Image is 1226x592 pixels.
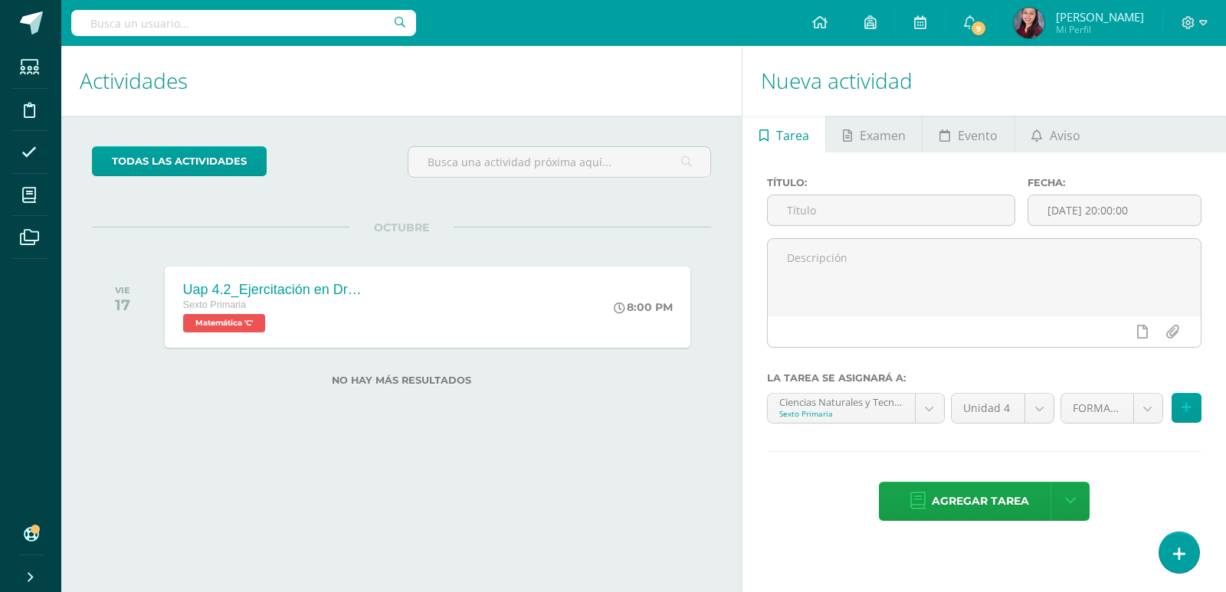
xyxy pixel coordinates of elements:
[1056,9,1144,25] span: [PERSON_NAME]
[761,46,1208,116] h1: Nueva actividad
[1056,23,1144,36] span: Mi Perfil
[958,117,998,154] span: Evento
[768,394,944,423] a: Ciencias Naturales y Tecnología 'C'Sexto Primaria
[1028,195,1201,225] input: Fecha de entrega
[932,482,1029,520] span: Agregar tarea
[183,299,247,310] span: Sexto Primaria
[970,20,987,37] span: 9
[349,221,454,234] span: OCTUBRE
[779,408,903,419] div: Sexto Primaria
[1073,394,1122,423] span: FORMATIVO (70.0%)
[860,117,906,154] span: Examen
[80,46,723,116] h1: Actividades
[183,314,265,332] span: Matemática 'C'
[115,285,130,296] div: VIE
[92,146,267,176] a: todas las Actividades
[952,394,1054,423] a: Unidad 4
[742,116,825,152] a: Tarea
[963,394,1014,423] span: Unidad 4
[923,116,1014,152] a: Evento
[776,117,809,154] span: Tarea
[183,282,367,298] div: Uap 4.2_Ejercitación en Dreambox (Knotion)
[767,372,1201,384] label: La tarea se asignará a:
[826,116,922,152] a: Examen
[1050,117,1080,154] span: Aviso
[767,177,1015,188] label: Título:
[71,10,416,36] input: Busca un usuario...
[779,394,903,408] div: Ciencias Naturales y Tecnología 'C'
[1028,177,1201,188] label: Fecha:
[768,195,1015,225] input: Título
[115,296,130,314] div: 17
[614,300,673,314] div: 8:00 PM
[92,374,711,386] label: No hay más resultados
[408,147,710,177] input: Busca una actividad próxima aquí...
[1061,394,1162,423] a: FORMATIVO (70.0%)
[1015,116,1097,152] a: Aviso
[1014,8,1044,38] img: a202e39fcda710650a8c2a2442658e7e.png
